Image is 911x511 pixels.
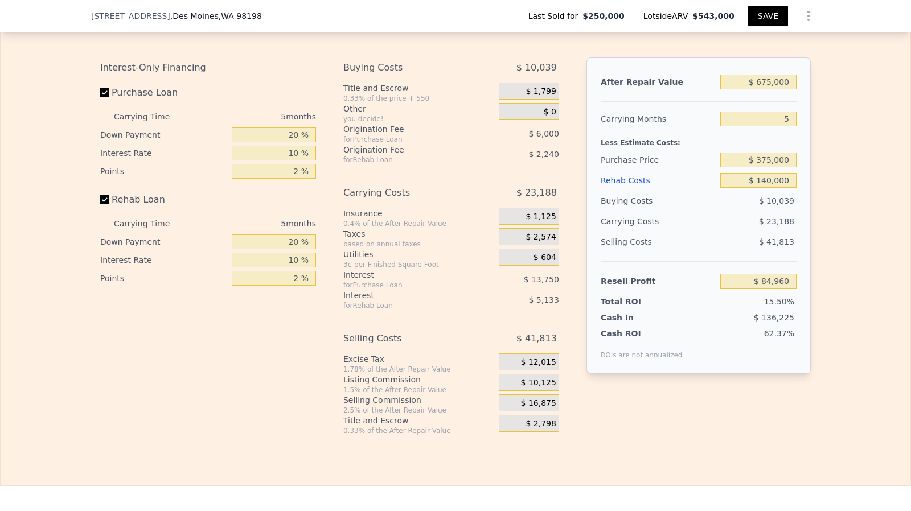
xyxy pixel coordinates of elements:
[192,215,316,233] div: 5 months
[343,228,494,240] div: Taxes
[343,406,494,415] div: 2.5% of the After Repair Value
[343,249,494,260] div: Utilities
[526,86,556,97] span: $ 1,799
[526,212,556,222] span: $ 1,125
[601,72,716,92] div: After Repair Value
[343,219,494,228] div: 0.4% of the After Repair Value
[759,196,794,205] span: $ 10,039
[343,114,494,123] div: you decide!
[100,269,227,287] div: Points
[343,374,494,385] div: Listing Commission
[601,170,716,191] div: Rehab Costs
[100,88,109,97] input: Purchase Loan
[526,419,556,429] span: $ 2,798
[100,144,227,162] div: Interest Rate
[528,295,559,304] span: $ 5,133
[100,83,227,103] label: Purchase Loan
[582,10,625,22] span: $250,000
[114,108,188,126] div: Carrying Time
[343,240,494,249] div: based on annual taxes
[343,365,494,374] div: 1.78% of the After Repair Value
[343,155,470,164] div: for Rehab Loan
[601,296,672,307] div: Total ROI
[601,339,683,360] div: ROIs are not annualized
[343,301,470,310] div: for Rehab Loan
[526,232,556,242] span: $ 2,574
[343,57,470,78] div: Buying Costs
[516,57,557,78] span: $ 10,039
[343,260,494,269] div: 3¢ per Finished Square Foot
[521,378,556,388] span: $ 10,125
[100,162,227,180] div: Points
[524,275,559,284] span: $ 13,750
[516,183,557,203] span: $ 23,188
[100,126,227,144] div: Down Payment
[528,150,559,159] span: $ 2,240
[754,313,794,322] span: $ 136,225
[343,281,470,290] div: for Purchase Loan
[100,189,227,210] label: Rehab Loan
[544,107,556,117] span: $ 0
[528,129,559,138] span: $ 6,000
[343,103,494,114] div: Other
[601,191,716,211] div: Buying Costs
[601,129,797,150] div: Less Estimate Costs:
[764,297,794,306] span: 15.50%
[521,398,556,409] span: $ 16,875
[343,144,470,155] div: Origination Fee
[343,385,494,394] div: 1.5% of the After Repair Value
[219,11,262,20] span: , WA 98198
[343,269,470,281] div: Interest
[516,328,557,349] span: $ 41,813
[759,237,794,246] span: $ 41,813
[343,83,494,94] div: Title and Escrow
[601,312,672,323] div: Cash In
[601,150,716,170] div: Purchase Price
[797,5,820,27] button: Show Options
[100,195,109,204] input: Rehab Loan
[343,394,494,406] div: Selling Commission
[343,426,494,435] div: 0.33% of the After Repair Value
[601,328,683,339] div: Cash ROI
[692,11,734,20] span: $543,000
[100,233,227,251] div: Down Payment
[192,108,316,126] div: 5 months
[343,183,470,203] div: Carrying Costs
[100,57,316,78] div: Interest-Only Financing
[100,251,227,269] div: Interest Rate
[170,10,262,22] span: , Des Moines
[521,357,556,368] span: $ 12,015
[343,415,494,426] div: Title and Escrow
[601,271,716,291] div: Resell Profit
[764,329,794,338] span: 62.37%
[643,10,692,22] span: Lotside ARV
[343,123,470,135] div: Origination Fee
[534,253,556,263] span: $ 604
[601,232,716,252] div: Selling Costs
[601,211,672,232] div: Carrying Costs
[759,217,794,226] span: $ 23,188
[114,215,188,233] div: Carrying Time
[343,353,494,365] div: Excise Tax
[343,208,494,219] div: Insurance
[601,109,716,129] div: Carrying Months
[343,135,470,144] div: for Purchase Loan
[343,328,470,349] div: Selling Costs
[343,290,470,301] div: Interest
[748,6,788,26] button: SAVE
[91,10,170,22] span: [STREET_ADDRESS]
[528,10,583,22] span: Last Sold for
[343,94,494,103] div: 0.33% of the price + 550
